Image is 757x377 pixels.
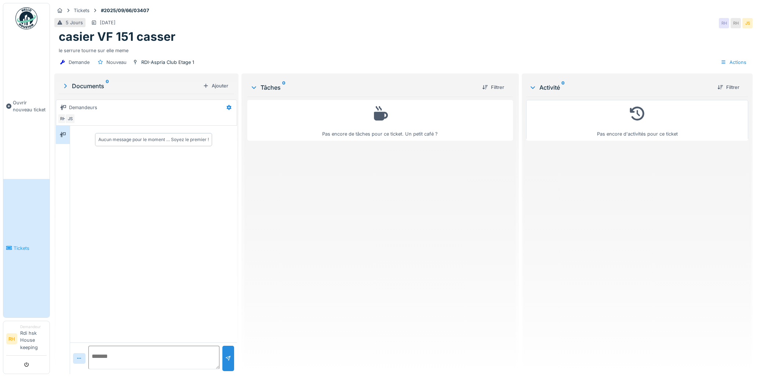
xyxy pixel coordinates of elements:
[6,333,17,344] li: RH
[66,19,83,26] div: 5 Jours
[20,324,47,354] li: Rdi hsk House keeping
[59,44,748,54] div: le serrure tourne sur elle meme
[65,114,75,124] div: JS
[717,57,750,68] div: Actions
[74,7,90,14] div: Tickets
[141,59,194,66] div: RDI-Aspria Club Etage 1
[100,19,116,26] div: [DATE]
[479,82,507,92] div: Filtrer
[13,99,47,113] span: Ouvrir nouveau ticket
[69,104,97,111] div: Demandeurs
[106,82,109,90] sup: 0
[200,81,231,91] div: Ajouter
[106,59,127,66] div: Nouveau
[98,7,152,14] strong: #2025/09/66/03407
[531,103,743,137] div: Pas encore d'activités pour ce ticket
[15,7,37,29] img: Badge_color-CXgf-gQk.svg
[98,136,209,143] div: Aucun message pour le moment … Soyez le premier !
[731,18,741,28] div: RH
[3,33,50,179] a: Ouvrir nouveau ticket
[742,18,753,28] div: JS
[714,82,742,92] div: Filtrer
[58,114,68,124] div: RH
[14,245,47,252] span: Tickets
[3,179,50,317] a: Tickets
[6,324,47,356] a: RH DemandeurRdi hsk House keeping
[282,83,285,92] sup: 0
[59,30,175,44] h1: casier VF 151 casser
[250,83,476,92] div: Tâches
[69,59,90,66] div: Demande
[62,82,200,90] div: Documents
[719,18,729,28] div: RH
[20,324,47,330] div: Demandeur
[252,103,508,137] div: Pas encore de tâches pour ce ticket. Un petit café ?
[529,83,711,92] div: Activité
[561,83,565,92] sup: 0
